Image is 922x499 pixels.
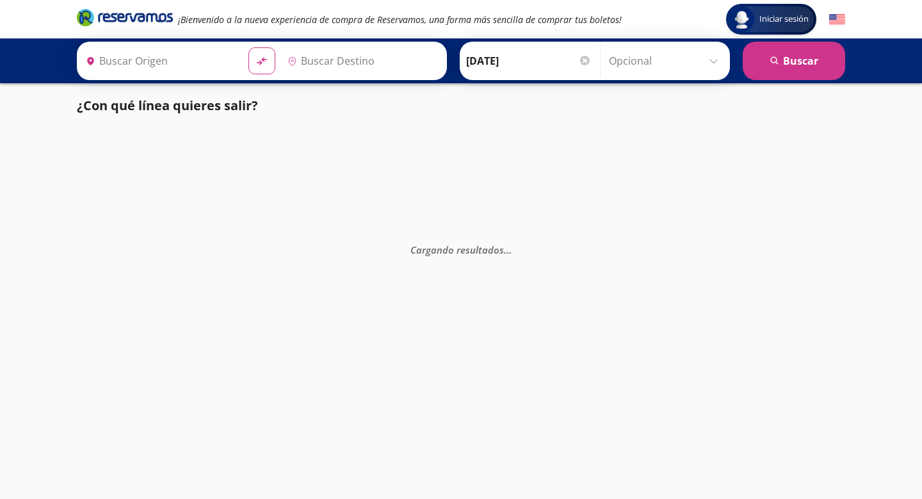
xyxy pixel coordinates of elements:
[504,243,506,256] span: .
[509,243,512,256] span: .
[609,45,724,77] input: Opcional
[743,42,845,80] button: Buscar
[829,12,845,28] button: English
[77,8,173,27] i: Brand Logo
[178,13,622,26] em: ¡Bienvenido a la nueva experiencia de compra de Reservamos, una forma más sencilla de comprar tus...
[81,45,238,77] input: Buscar Origen
[466,45,592,77] input: Elegir Fecha
[77,8,173,31] a: Brand Logo
[410,243,512,256] em: Cargando resultados
[282,45,440,77] input: Buscar Destino
[506,243,509,256] span: .
[754,13,814,26] span: Iniciar sesión
[77,96,258,115] p: ¿Con qué línea quieres salir?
